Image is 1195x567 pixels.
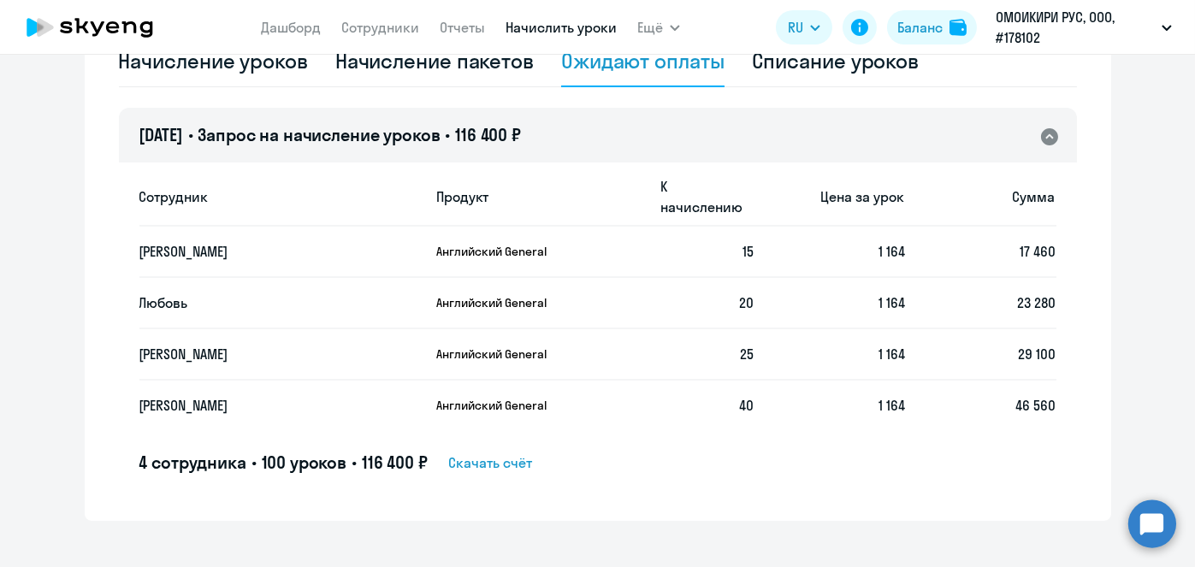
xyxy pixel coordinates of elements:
div: Начисление уроков [119,47,308,74]
p: Любовь [139,293,389,312]
div: Начисление пакетов [335,47,534,74]
span: 15 [742,243,754,260]
div: Списание уроков [752,47,920,74]
p: [PERSON_NAME] [139,396,389,415]
th: К начислению [647,167,754,227]
span: 29 100 [1019,346,1056,363]
th: Сумма [905,167,1056,227]
span: [DATE] [139,124,183,145]
p: [PERSON_NAME] [139,242,389,261]
span: 46 560 [1016,397,1056,414]
span: 1 164 [879,346,905,363]
span: 1 164 [879,294,905,311]
p: Английский General [436,346,565,362]
span: RU [788,17,803,38]
span: 116 400 ₽ [455,124,521,145]
span: 116 400 ₽ [362,452,428,473]
span: • [251,452,257,473]
button: ОМОИКИРИ РУС, ООО, #178102 [987,7,1180,48]
span: Ещё [637,17,663,38]
div: Баланс [897,17,943,38]
p: Английский General [436,295,565,310]
span: 17 460 [1020,243,1056,260]
button: Ещё [637,10,680,44]
p: Английский General [436,244,565,259]
span: • [352,452,357,473]
button: Балансbalance [887,10,977,44]
span: • [188,124,193,145]
span: Скачать счёт [448,452,532,473]
span: 4 сотрудника [139,452,246,473]
span: 23 280 [1018,294,1056,311]
div: Ожидают оплаты [561,47,725,74]
span: 1 164 [879,243,905,260]
th: Цена за урок [754,167,905,227]
th: Сотрудник [139,167,423,227]
button: RU [776,10,832,44]
a: Сотрудники [341,19,419,36]
a: Начислить уроки [506,19,617,36]
span: 1 164 [879,397,905,414]
img: balance [949,19,967,36]
span: Запрос на начисление уроков [198,124,440,145]
span: 40 [739,397,754,414]
span: • [445,124,450,145]
a: Дашборд [261,19,321,36]
p: Английский General [436,398,565,413]
th: Продукт [423,167,648,227]
span: 100 уроков [262,452,347,473]
span: 20 [739,294,754,311]
a: Отчеты [440,19,485,36]
p: [PERSON_NAME] [139,345,389,363]
span: 25 [740,346,754,363]
p: ОМОИКИРИ РУС, ООО, #178102 [996,7,1155,48]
